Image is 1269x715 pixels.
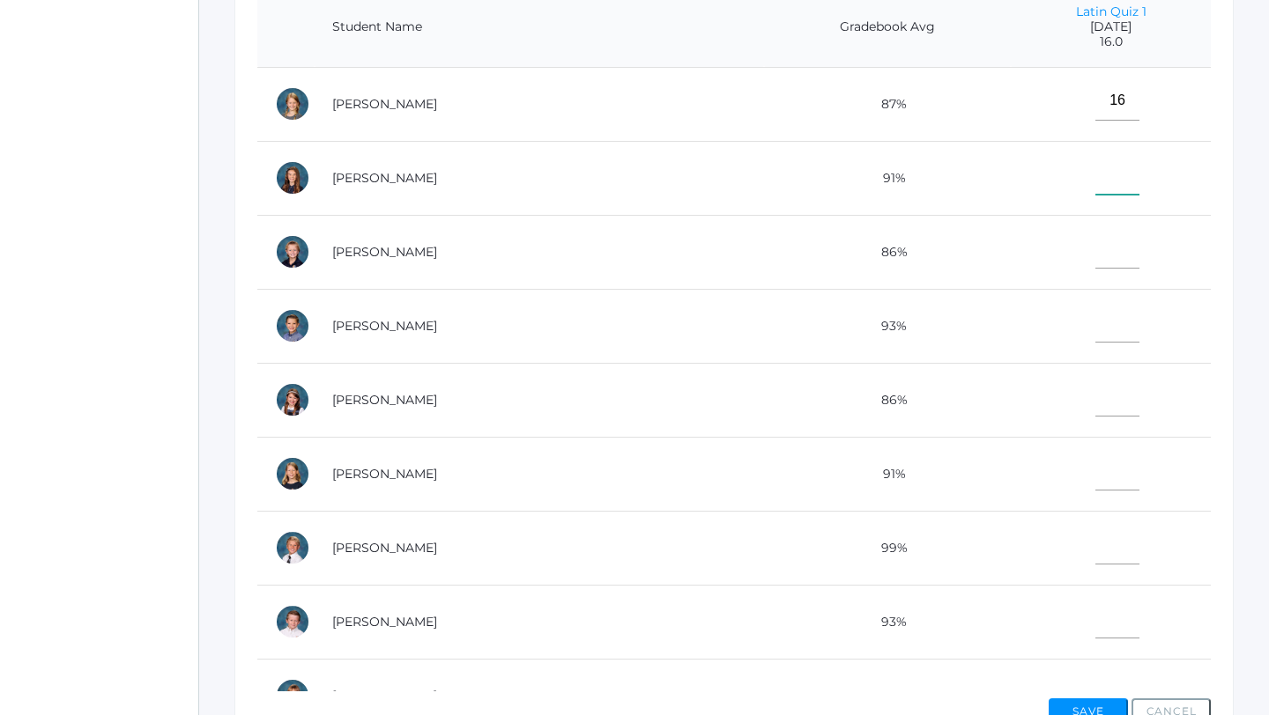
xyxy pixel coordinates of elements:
div: Levi Beaty [275,234,310,269]
td: 87% [764,67,1011,141]
div: Haelyn Bradley [275,456,310,491]
div: Timothy Edlin [275,604,310,639]
td: 91% [764,437,1011,511]
td: 93% [764,289,1011,363]
div: James Bernardi [275,308,310,343]
a: [PERSON_NAME] [332,170,437,186]
a: [PERSON_NAME] [332,614,437,630]
div: Remy Evans [275,678,310,713]
a: Latin Quiz 1 [1076,4,1147,19]
td: 93% [764,585,1011,659]
td: 86% [764,215,1011,289]
td: 99% [764,511,1011,585]
a: [PERSON_NAME] [332,318,437,334]
a: [PERSON_NAME] [332,688,437,704]
a: [PERSON_NAME] [332,96,437,112]
span: 16.0 [1028,34,1193,49]
a: [PERSON_NAME] [332,466,437,482]
a: [PERSON_NAME] [332,392,437,408]
a: [PERSON_NAME] [332,244,437,260]
div: Brynn Boyer [275,382,310,417]
div: Amelia Adams [275,86,310,122]
div: Ian Doyle [275,530,310,565]
a: [PERSON_NAME] [332,540,437,556]
div: Claire Arnold [275,160,310,195]
td: 86% [764,363,1011,437]
td: 91% [764,141,1011,215]
span: [DATE] [1028,19,1193,34]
